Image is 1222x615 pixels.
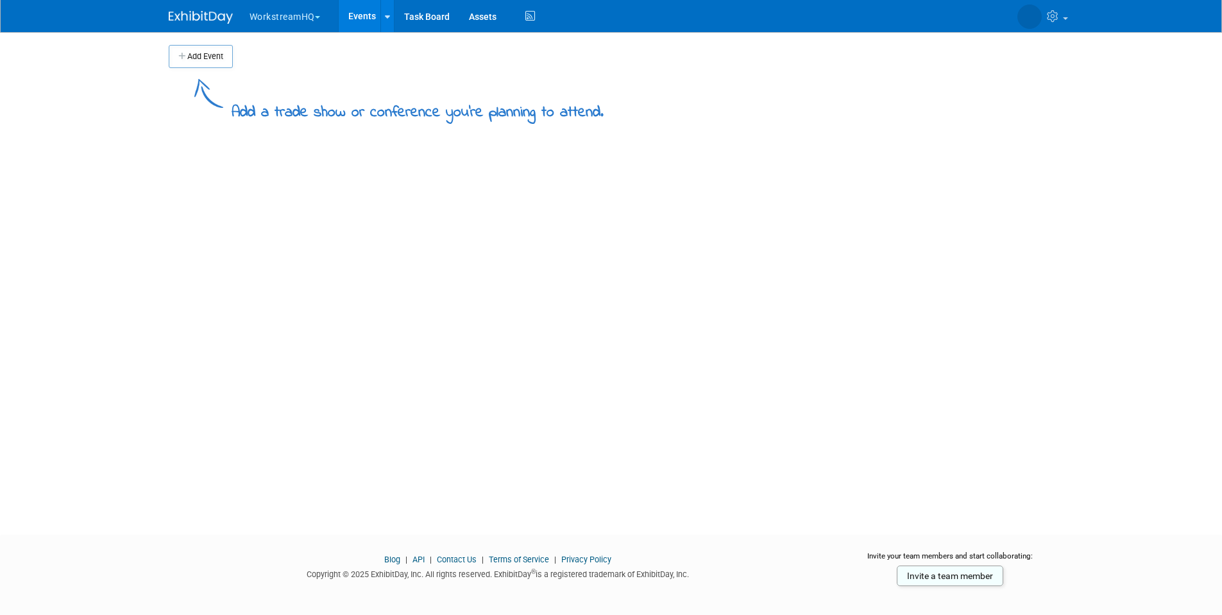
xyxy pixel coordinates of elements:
div: Add a trade show or conference you're planning to attend. [232,92,604,124]
img: ExhibitDay [169,11,233,24]
div: Copyright © 2025 ExhibitDay, Inc. All rights reserved. ExhibitDay is a registered trademark of Ex... [169,566,828,580]
a: Contact Us [437,555,477,564]
a: Invite a team member [897,566,1003,586]
span: | [427,555,435,564]
span: | [479,555,487,564]
span: | [551,555,559,564]
img: Josh Smith [1017,4,1042,29]
span: | [402,555,411,564]
sup: ® [531,568,536,575]
div: Invite your team members and start collaborating: [847,551,1054,570]
button: Add Event [169,45,233,68]
a: API [412,555,425,564]
a: Terms of Service [489,555,549,564]
a: Blog [384,555,400,564]
a: Privacy Policy [561,555,611,564]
